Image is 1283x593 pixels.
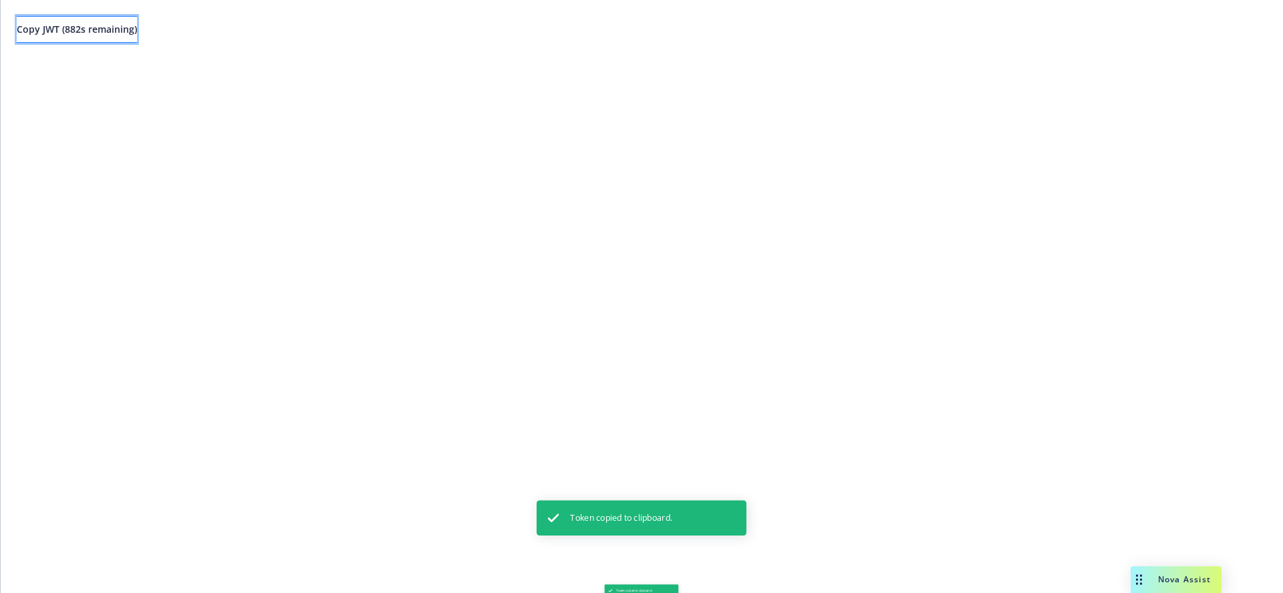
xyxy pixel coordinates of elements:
button: Copy JWT (882s remaining) [17,16,137,43]
span: Token copied to clipboard. [570,511,672,524]
div: Drag to move [1131,566,1147,593]
span: Token copied to clipboard. [616,588,652,593]
span: Copy JWT ( 882 s remaining) [17,23,137,35]
button: Nova Assist [1131,566,1222,593]
span: Nova Assist [1158,574,1211,585]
